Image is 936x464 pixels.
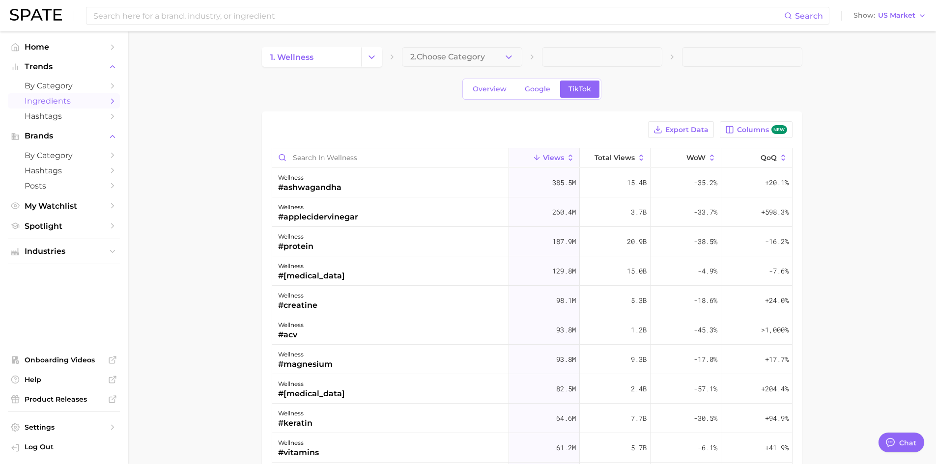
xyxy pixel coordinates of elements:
span: Brands [25,132,103,140]
button: Brands [8,129,120,143]
span: 2. Choose Category [410,53,485,61]
span: 1.2b [631,324,647,336]
span: 5.3b [631,295,647,306]
div: wellness [278,378,345,390]
a: Overview [464,81,515,98]
a: Hashtags [8,109,120,124]
span: 93.8m [556,354,576,365]
div: wellness [278,437,319,449]
span: +94.9% [765,412,789,424]
div: #keratin [278,417,312,429]
span: +17.7% [765,354,789,365]
span: -17.0% [694,354,717,365]
a: Product Releases [8,392,120,407]
button: wellness#[MEDICAL_DATA]82.5m2.4b-57.1%+204.4% [272,374,792,404]
span: 187.9m [552,236,576,247]
span: -38.5% [694,236,717,247]
input: Search in wellness [272,148,509,167]
span: 98.1m [556,295,576,306]
a: 1. wellness [262,47,361,67]
a: Spotlight [8,218,120,234]
div: #magnesium [278,358,333,370]
span: Help [25,375,103,384]
span: -35.2% [694,177,717,189]
span: -33.7% [694,206,717,218]
span: 129.8m [552,265,576,277]
button: wellness#creatine98.1m5.3b-18.6%+24.0% [272,286,792,315]
span: -16.2% [765,236,789,247]
button: wellness#applecidervinegar260.4m3.7b-33.7%+598.3% [272,197,792,227]
button: wellness#acv93.8m1.2b-45.3%>1,000% [272,315,792,345]
button: Industries [8,244,120,259]
div: #creatine [278,300,317,311]
span: -45.3% [694,324,717,336]
span: >1,000% [761,325,789,334]
span: 260.4m [552,206,576,218]
a: by Category [8,78,120,93]
button: wellness#[MEDICAL_DATA]129.8m15.0b-4.9%-7.6% [272,256,792,286]
button: 2.Choose Category [402,47,522,67]
span: Overview [473,85,507,93]
span: Settings [25,423,103,432]
div: #protein [278,241,313,252]
button: Change Category [361,47,382,67]
div: #vitamins [278,447,319,459]
span: by Category [25,151,103,160]
span: Posts [25,181,103,191]
button: wellness#magnesium93.8m9.3b-17.0%+17.7% [272,345,792,374]
span: Product Releases [25,395,103,404]
a: My Watchlist [8,198,120,214]
span: Spotlight [25,221,103,231]
span: 3.7b [631,206,647,218]
a: TikTok [560,81,599,98]
button: Export Data [648,121,714,138]
span: Export Data [665,126,709,134]
button: Columnsnew [720,121,792,138]
span: Search [795,11,823,21]
a: Settings [8,420,120,435]
span: -6.1% [698,442,717,454]
span: new [771,125,787,135]
button: wellness#keratin64.6m7.7b-30.5%+94.9% [272,404,792,433]
div: #applecidervinegar [278,211,358,223]
span: 385.5m [552,177,576,189]
span: TikTok [568,85,591,93]
span: -4.9% [698,265,717,277]
a: Hashtags [8,163,120,178]
div: #acv [278,329,304,341]
div: wellness [278,231,313,243]
span: -7.6% [769,265,789,277]
button: WoW [651,148,721,167]
span: QoQ [761,154,777,162]
button: Trends [8,59,120,74]
span: Total Views [595,154,635,162]
span: 82.5m [556,383,576,395]
span: +204.4% [761,383,789,395]
button: wellness#vitamins61.2m5.7b-6.1%+41.9% [272,433,792,463]
span: US Market [878,13,915,18]
div: #[MEDICAL_DATA] [278,270,345,282]
span: 15.0b [627,265,647,277]
span: 15.4b [627,177,647,189]
a: by Category [8,148,120,163]
button: Views [509,148,580,167]
div: #[MEDICAL_DATA] [278,388,345,400]
span: Hashtags [25,166,103,175]
div: wellness [278,172,341,184]
button: ShowUS Market [851,9,929,22]
div: wellness [278,260,345,272]
div: #ashwagandha [278,182,341,193]
span: +20.1% [765,177,789,189]
span: Trends [25,62,103,71]
button: QoQ [721,148,792,167]
span: Ingredients [25,96,103,106]
button: wellness#ashwagandha385.5m15.4b-35.2%+20.1% [272,168,792,197]
button: wellness#protein187.9m20.9b-38.5%-16.2% [272,227,792,256]
span: Onboarding Videos [25,355,103,364]
span: 64.6m [556,412,576,424]
span: 7.7b [631,412,647,424]
span: 1. wellness [270,53,313,62]
a: Log out. Currently logged in with e-mail adam.knight@swansonhealth.com. [8,439,120,456]
span: 61.2m [556,442,576,454]
span: Hashtags [25,111,103,121]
